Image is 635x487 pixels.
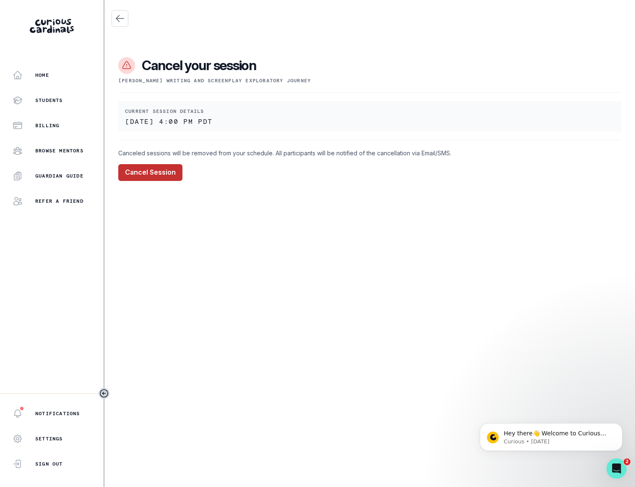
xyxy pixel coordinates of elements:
[35,122,59,129] p: Billing
[35,97,63,104] p: Students
[35,72,49,79] p: Home
[624,458,630,465] span: 2
[112,13,128,22] a: Close
[142,57,256,74] span: Cancel your session
[35,147,83,154] p: Browse Mentors
[125,108,615,115] p: Current session details
[606,458,627,479] iframe: Intercom live chat
[99,388,109,399] button: Toggle sidebar
[118,77,622,84] p: [PERSON_NAME] Writing and Screenplay Exploratory Journey
[118,149,622,157] p: Canceled sessions will be removed from your schedule. All participants will be notified of the ca...
[125,118,615,125] p: [DATE] 4:00 PM PDT
[467,406,635,464] iframe: Intercom notifications message
[35,461,63,467] p: Sign Out
[112,10,128,27] button: Close
[118,164,182,181] button: Cancel Session
[35,173,83,179] p: Guardian Guide
[35,410,80,417] p: Notifications
[35,198,83,204] p: Refer a friend
[35,435,63,442] p: Settings
[30,19,74,33] img: Curious Cardinals Logo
